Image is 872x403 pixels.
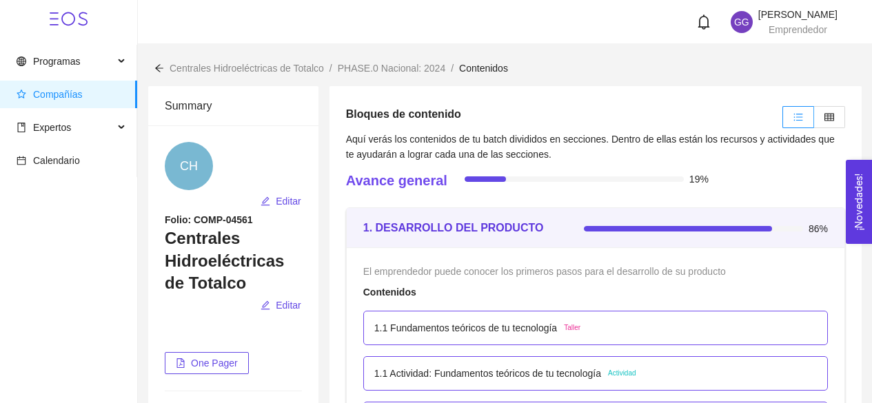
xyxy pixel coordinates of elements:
[170,63,324,74] span: Centrales Hidroeléctricas de Totalco
[17,123,26,132] span: book
[33,56,80,67] span: Programas
[564,322,580,333] span: Taller
[374,320,557,335] p: 1.1 Fundamentos teóricos de tu tecnología
[165,227,302,294] h3: Centrales Hidroeléctricas de Totalco
[696,14,711,30] span: bell
[17,56,26,66] span: global
[261,300,270,311] span: edit
[758,9,838,20] span: [PERSON_NAME]
[363,266,726,277] span: El emprendedor puede conocer los primeros pasos para el desarrollo de su producto
[165,86,302,125] div: Summary
[260,294,302,316] button: editEditar
[689,174,709,184] span: 19%
[459,63,508,74] span: Contenidos
[363,222,544,234] strong: 1. DESARROLLO DEL PRODUCTO
[17,90,26,99] span: star
[180,142,198,190] span: CH
[191,355,238,371] span: One Pager
[793,112,803,122] span: unordered-list
[363,287,416,298] strong: Contenidos
[17,156,26,165] span: calendar
[33,122,71,133] span: Expertos
[809,224,828,234] span: 86%
[451,63,454,74] span: /
[165,214,253,225] strong: Folio: COMP-04561
[338,63,445,74] span: PHASE.0 Nacional: 2024
[276,194,301,209] span: Editar
[346,171,447,190] h4: Avance general
[276,298,301,313] span: Editar
[346,106,461,123] h5: Bloques de contenido
[33,89,83,100] span: Compañías
[165,352,249,374] button: file-pdfOne Pager
[260,190,302,212] button: editEditar
[846,160,872,244] button: Open Feedback Widget
[329,63,332,74] span: /
[374,366,601,381] p: 1.1 Actividad: Fundamentos teóricos de tu tecnología
[154,63,164,73] span: arrow-left
[176,358,185,369] span: file-pdf
[346,134,835,160] span: Aquí verás los contenidos de tu batch divididos en secciones. Dentro de ellas están los recursos ...
[824,112,834,122] span: table
[33,155,80,166] span: Calendario
[261,196,270,207] span: edit
[608,368,636,379] span: Actividad
[769,24,827,35] span: Emprendedor
[734,11,749,33] span: GG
